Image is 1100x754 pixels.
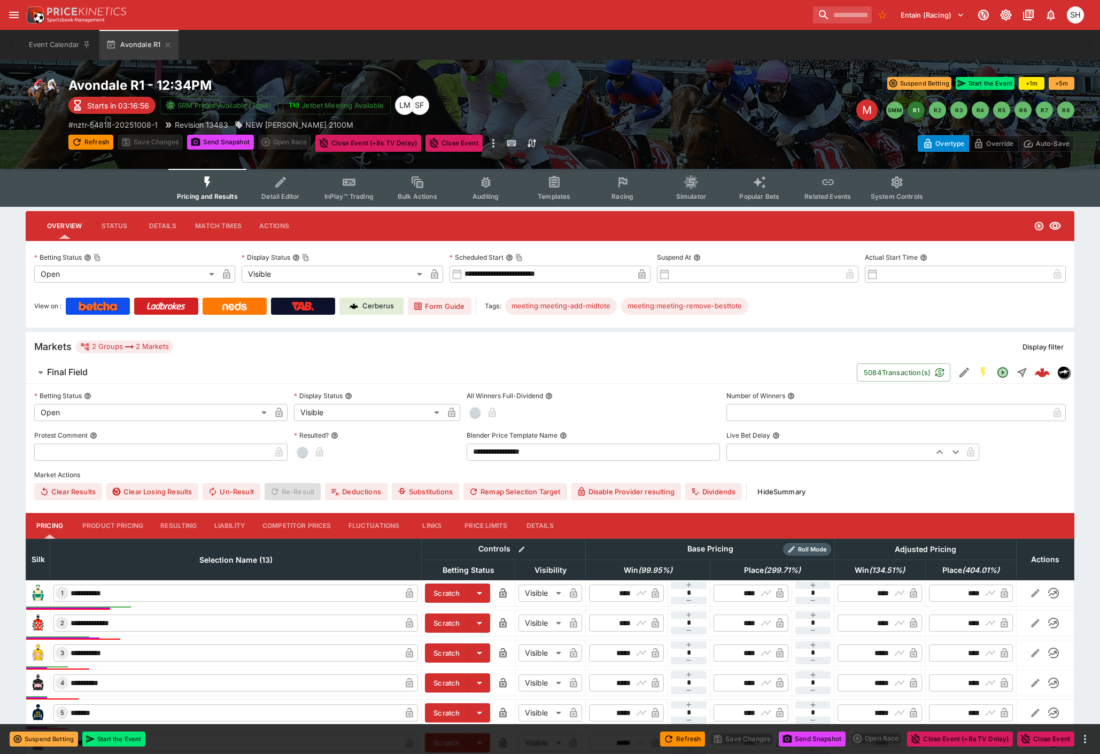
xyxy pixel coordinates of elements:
[515,254,523,261] button: Copy To Clipboard
[1049,220,1062,232] svg: Visible
[693,254,701,261] button: Suspend At
[850,731,903,746] div: split button
[10,732,78,747] button: Suspend Betting
[638,564,672,577] em: ( 99.95 %)
[292,302,314,310] img: TabNZ
[908,102,925,119] button: R1
[34,467,1066,483] label: Market Actions
[146,302,185,310] img: Ladbrokes
[993,363,1012,382] button: Open
[315,135,421,152] button: Close Event (+8s TV Delay)
[245,119,353,130] p: NEW [PERSON_NAME] 2100M
[34,266,218,283] div: Open
[58,709,66,717] span: 5
[29,615,47,632] img: runner 2
[425,613,469,633] button: Scratch
[487,135,500,152] button: more
[34,404,270,421] div: Open
[962,564,1000,577] em: ( 404.01 %)
[874,6,891,24] button: No Bookmarks
[289,100,299,111] img: jetbet-logo.svg
[935,138,964,149] p: Overtype
[918,135,969,152] button: Overtype
[986,138,1013,149] p: Override
[869,564,905,577] em: ( 134.51 %)
[362,301,394,312] p: Cerberus
[242,253,290,262] p: Display Status
[463,483,567,500] button: Remap Selection Target
[996,5,1016,25] button: Toggle light/dark mode
[203,483,260,500] button: Un-Result
[24,4,45,26] img: PriceKinetics Logo
[571,483,681,500] button: Disable Provider resulting
[516,513,564,539] button: Details
[84,254,91,261] button: Betting StatusCopy To Clipboard
[515,542,529,556] button: Bulk edit
[254,513,340,539] button: Competitor Prices
[1057,366,1070,379] div: nztr
[505,298,617,315] div: Betting Target: cerberus
[68,119,158,130] p: Copy To Clipboard
[160,96,278,114] button: SRM Prices Available (Top4)
[177,192,238,200] span: Pricing and Results
[175,119,228,130] p: Revision 13483
[657,253,691,262] p: Suspend At
[59,589,66,597] span: 1
[324,192,374,200] span: InPlay™ Trading
[1064,3,1087,27] button: Scott Hunt
[331,432,338,439] button: Resulted?
[425,673,469,693] button: Scratch
[865,253,918,262] p: Actual Start Time
[29,674,47,691] img: runner 4
[26,362,857,383] button: Final Field
[783,543,831,556] div: Show/hide Price Roll mode configuration.
[683,542,738,556] div: Base Pricing
[732,564,812,577] span: Place(299.71%)
[29,644,47,662] img: runner 3
[518,615,565,632] div: Visible
[47,7,126,15] img: PriceKinetics
[1041,5,1060,25] button: Notifications
[772,432,780,439] button: Live Bet Delay
[485,298,501,315] label: Tags:
[956,77,1014,90] button: Start the Event
[79,302,117,310] img: Betcha
[250,213,298,239] button: Actions
[258,135,311,150] div: split button
[887,77,951,90] button: Suspend Betting
[58,679,66,687] span: 4
[90,213,138,239] button: Status
[408,298,471,315] a: Form Guide
[138,213,187,239] button: Details
[422,539,586,559] th: Controls
[425,584,469,603] button: Scratch
[302,254,309,261] button: Copy To Clipboard
[931,564,1011,577] span: Place(404.01%)
[68,135,113,150] button: Refresh
[340,513,408,539] button: Fluctuations
[38,213,90,239] button: Overview
[339,298,404,315] a: Cerberus
[857,363,950,382] button: 5084Transaction(s)
[222,302,246,310] img: Neds
[187,213,250,239] button: Match Times
[106,483,198,500] button: Clear Losing Results
[395,96,414,115] div: Luigi Mollo
[972,102,989,119] button: R4
[345,392,352,400] button: Display Status
[996,366,1009,379] svg: Open
[834,539,1016,559] th: Adjusted Pricing
[99,30,179,60] button: Avondale R1
[467,431,557,440] p: Blender Price Template Name
[34,340,72,353] h5: Markets
[1057,102,1074,119] button: R8
[843,564,917,577] span: Win(134.51%)
[1014,102,1032,119] button: R6
[1067,6,1084,24] div: Scott Hunt
[907,732,1013,747] button: Close Event (+8s TV Delay)
[560,432,567,439] button: Blender Price Template Name
[58,619,66,627] span: 2
[188,554,284,566] span: Selection Name (13)
[235,119,353,130] div: NEW LYNN MAIDEN 2100M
